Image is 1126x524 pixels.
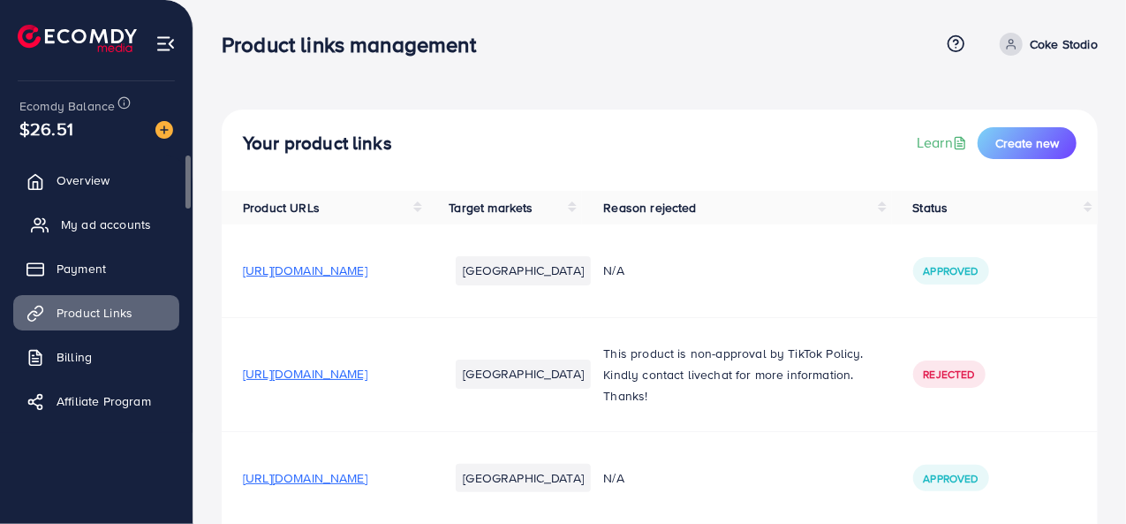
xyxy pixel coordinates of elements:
[603,343,870,406] p: This product is non-approval by TikTok Policy. Kindly contact livechat for more information. Thanks!
[924,471,979,486] span: Approved
[243,365,367,383] span: [URL][DOMAIN_NAME]
[57,171,110,189] span: Overview
[993,33,1098,56] a: Coke Stodio
[155,34,176,54] img: menu
[13,163,179,198] a: Overview
[57,304,132,322] span: Product Links
[222,32,490,57] h3: Product links management
[61,216,151,233] span: My ad accounts
[243,199,320,216] span: Product URLs
[924,367,975,382] span: Rejected
[449,199,533,216] span: Target markets
[913,199,948,216] span: Status
[243,262,367,279] span: [URL][DOMAIN_NAME]
[19,116,73,141] span: $26.51
[13,251,179,286] a: Payment
[57,392,151,410] span: Affiliate Program
[995,134,1059,152] span: Create new
[924,263,979,278] span: Approved
[456,256,591,285] li: [GEOGRAPHIC_DATA]
[19,97,115,115] span: Ecomdy Balance
[13,384,179,419] a: Affiliate Program
[243,133,392,155] h4: Your product links
[243,469,367,487] span: [URL][DOMAIN_NAME]
[155,121,173,139] img: image
[13,207,179,242] a: My ad accounts
[978,127,1077,159] button: Create new
[456,464,591,492] li: [GEOGRAPHIC_DATA]
[57,260,106,277] span: Payment
[917,133,971,153] a: Learn
[603,199,696,216] span: Reason rejected
[57,348,92,366] span: Billing
[603,262,623,279] span: N/A
[18,25,137,52] img: logo
[13,339,179,375] a: Billing
[1051,444,1113,511] iframe: Chat
[603,469,623,487] span: N/A
[13,295,179,330] a: Product Links
[456,360,591,388] li: [GEOGRAPHIC_DATA]
[1030,34,1098,55] p: Coke Stodio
